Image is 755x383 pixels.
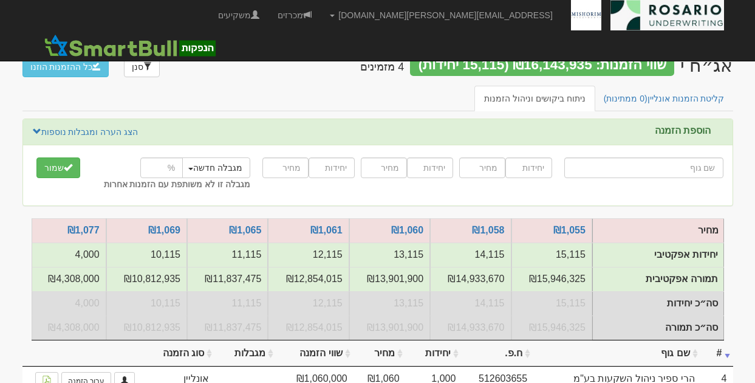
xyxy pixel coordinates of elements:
[32,267,106,291] td: תמורה אפקטיבית
[680,55,733,75] div: מישורים השקעות נדל"ן בע"מ - אג״ח (י) - הנפקה לציבור
[349,243,430,267] td: יחידות אפקטיבי
[505,157,552,178] input: יחידות
[511,291,592,316] td: סה״כ יחידות
[406,340,462,367] th: יחידות: activate to sort column ascending
[474,86,595,111] a: ניתוח ביקושים וניהול הזמנות
[349,267,430,291] td: תמורה אפקטיבית
[124,57,160,77] a: סנן
[268,291,349,316] td: סה״כ יחידות
[430,267,511,291] td: תמורה אפקטיבית
[592,291,723,316] td: סה״כ יחידות
[407,157,453,178] input: יחידות
[592,219,723,243] td: מחיר
[32,125,139,139] a: הצג הערה ומגבלות נוספות
[430,316,511,340] td: סה״כ תמורה
[360,61,404,74] h4: 4 מזמינים
[36,157,80,178] button: שמור
[268,316,349,340] td: סה״כ תמורה
[140,157,183,178] input: %
[32,291,106,316] td: סה״כ יחידות
[32,243,106,267] td: יחידות אפקטיבי
[106,316,187,340] td: סה״כ תמורה
[106,243,187,267] td: יחידות אפקטיבי
[187,316,268,340] td: סה״כ תמורה
[349,291,430,316] td: סה״כ יחידות
[310,225,343,235] a: ₪1,061
[592,316,723,340] td: סה״כ תמורה
[655,125,711,136] label: הוספת הזמנה
[410,55,674,76] div: שווי הזמנות: ₪16,143,935 (15,115 יחידות)
[511,316,592,340] td: סה״כ תמורה
[276,340,354,367] th: שווי הזמנה: activate to sort column ascending
[41,33,219,58] img: SmartBull Logo
[564,157,723,178] input: שם גוף
[349,316,430,340] td: סה״כ תמורה
[309,157,355,178] input: יחידות
[22,57,109,77] button: כל ההזמנות הוזנו
[430,291,511,316] td: סה״כ יחידות
[592,267,723,292] td: תמורה אפקטיבית
[553,225,586,235] a: ₪1,055
[262,157,309,178] input: מחיר
[106,267,187,291] td: תמורה אפקטיבית
[32,316,106,340] td: סה״כ תמורה
[533,340,701,367] th: שם גוף: activate to sort column ascending
[268,267,349,291] td: תמורה אפקטיבית
[106,291,187,316] td: סה״כ יחידות
[141,340,215,367] th: סוג הזמנה: activate to sort column ascending
[187,267,268,291] td: תמורה אפקטיבית
[430,243,511,267] td: יחידות אפקטיבי
[459,157,505,178] input: מחיר
[187,291,268,316] td: סה״כ יחידות
[701,340,733,367] th: #: activate to sort column ascending
[592,243,723,267] td: יחידות אפקטיבי
[391,225,423,235] a: ₪1,060
[511,267,592,291] td: תמורה אפקטיבית
[180,157,250,178] button: מגבלה חדשה
[594,86,734,111] a: קליטת הזמנות אונליין(0 ממתינות)
[472,225,504,235] a: ₪1,058
[604,94,647,103] span: (0 ממתינות)
[148,225,180,235] a: ₪1,069
[462,340,533,367] th: ח.פ.: activate to sort column ascending
[361,157,407,178] input: מחיר
[187,243,268,267] td: יחידות אפקטיבי
[229,225,261,235] a: ₪1,065
[67,225,100,235] a: ₪1,077
[511,243,592,267] td: יחידות אפקטיבי
[354,340,406,367] th: מחיר: activate to sort column ascending
[268,243,349,267] td: יחידות אפקטיבי
[104,178,250,190] label: מגבלה זו לא משותפת עם הזמנות אחרות
[215,340,276,367] th: מגבלות: activate to sort column ascending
